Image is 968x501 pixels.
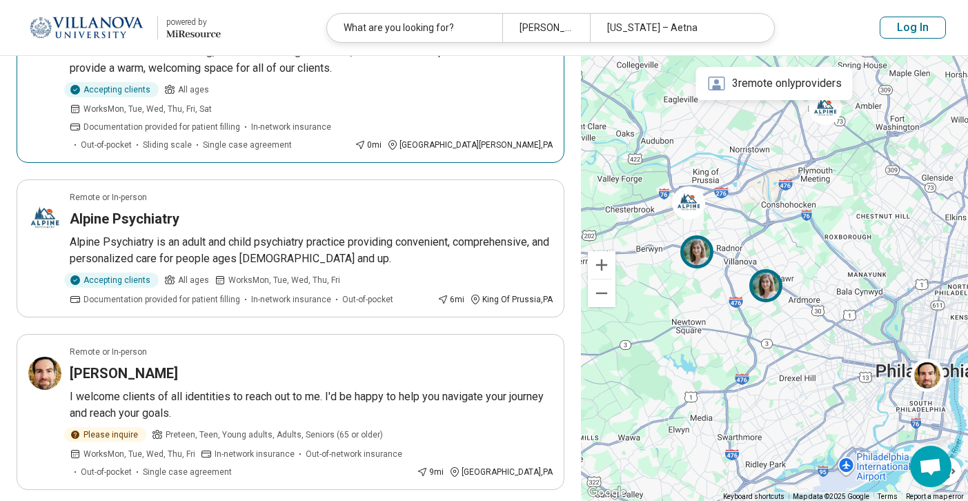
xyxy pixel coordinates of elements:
span: In-network insurance [251,293,331,306]
div: 6 mi [437,293,464,306]
div: 0 mi [355,139,382,151]
button: Log In [880,17,946,39]
span: Works Mon, Tue, Wed, Thu, Fri [228,274,340,286]
img: Villanova University [23,11,149,44]
div: Open chat [910,446,951,487]
a: Terms (opens in new tab) [878,493,898,500]
div: [US_STATE] – Aetna [590,14,765,42]
a: Villanova Universitypowered by [22,11,221,44]
span: Out-of-pocket [81,139,132,151]
button: Zoom in [588,251,615,279]
span: In-network insurance [215,448,295,460]
a: Report a map error [906,493,964,500]
div: King Of Prussia , PA [470,293,553,306]
div: [PERSON_NAME], [GEOGRAPHIC_DATA] [502,14,590,42]
div: [GEOGRAPHIC_DATA] , PA [449,466,553,478]
p: At Growth Minded Counseling, we offer a strengths-based, trauma-informed practice that seeks to p... [70,43,553,77]
button: Zoom out [588,279,615,307]
span: Out-of-network insurance [306,448,402,460]
p: I welcome clients of all identities to reach out to me. I'd be happy to help you navigate your jo... [70,389,553,422]
div: What are you looking for? [327,14,502,42]
span: Out-of-pocket [342,293,393,306]
div: 9 mi [417,466,444,478]
span: Works Mon, Tue, Wed, Thu, Fri [83,448,195,460]
div: Please inquire [64,427,146,442]
div: [GEOGRAPHIC_DATA][PERSON_NAME] , PA [387,139,553,151]
span: Sliding scale [143,139,192,151]
div: powered by [166,16,221,28]
span: In-network insurance [251,121,331,133]
span: Single case agreement [143,466,232,478]
h3: [PERSON_NAME] [70,364,178,383]
div: Accepting clients [64,273,159,288]
p: Remote or In-person [70,346,147,358]
span: Preteen, Teen, Young adults, Adults, Seniors (65 or older) [166,429,383,441]
span: Map data ©2025 Google [793,493,869,500]
span: Single case agreement [203,139,292,151]
span: Documentation provided for patient filling [83,121,240,133]
span: All ages [178,83,209,96]
div: 3 remote only providers [696,67,853,100]
h3: Alpine Psychiatry [70,209,179,228]
p: Alpine Psychiatry is an adult and child psychiatry practice providing convenient, comprehensive, ... [70,234,553,267]
span: All ages [178,274,209,286]
span: Works Mon, Tue, Wed, Thu, Fri, Sat [83,103,212,115]
p: Remote or In-person [70,191,147,204]
span: Out-of-pocket [81,466,132,478]
div: Accepting clients [64,82,159,97]
span: Documentation provided for patient filling [83,293,240,306]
